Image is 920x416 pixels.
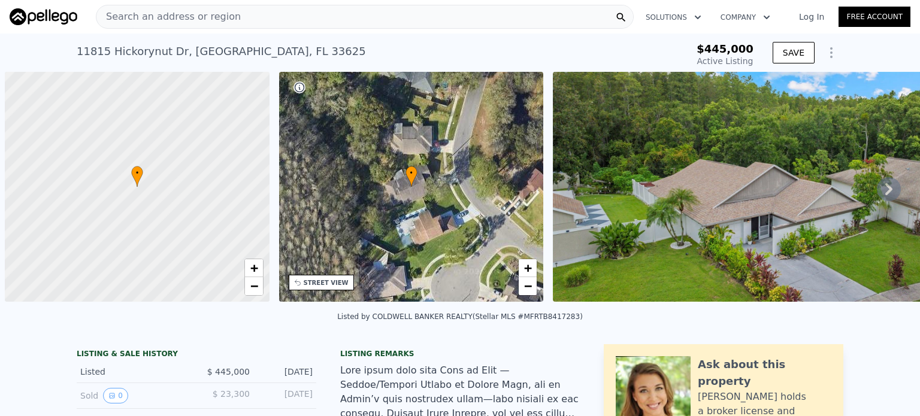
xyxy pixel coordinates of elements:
button: View historical data [103,388,128,403]
div: Sold [80,388,187,403]
div: Listed [80,366,187,378]
button: Company [711,7,780,28]
span: $ 445,000 [207,367,250,376]
div: STREET VIEW [304,278,349,287]
div: • [405,166,417,187]
div: Listed by COLDWELL BANKER REALTY (Stellar MLS #MFRTB8417283) [337,312,583,321]
span: Search an address or region [96,10,241,24]
span: • [131,168,143,178]
button: Solutions [636,7,711,28]
img: Pellego [10,8,77,25]
div: LISTING & SALE HISTORY [77,349,316,361]
span: + [250,260,258,275]
a: Free Account [839,7,910,27]
button: SAVE [773,42,815,63]
div: [DATE] [259,366,313,378]
div: [DATE] [259,388,313,403]
span: $ 23,300 [213,389,250,399]
span: • [405,168,417,178]
div: • [131,166,143,187]
button: Show Options [819,41,843,65]
div: Listing remarks [340,349,580,359]
div: 11815 Hickorynut Dr , [GEOGRAPHIC_DATA] , FL 33625 [77,43,366,60]
span: $445,000 [697,42,753,55]
a: Zoom in [245,259,263,277]
div: Ask about this property [698,356,831,390]
a: Zoom in [519,259,537,277]
span: − [250,278,258,293]
span: Active Listing [697,56,753,66]
a: Log In [785,11,839,23]
a: Zoom out [519,277,537,295]
span: + [524,260,532,275]
a: Zoom out [245,277,263,295]
span: − [524,278,532,293]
